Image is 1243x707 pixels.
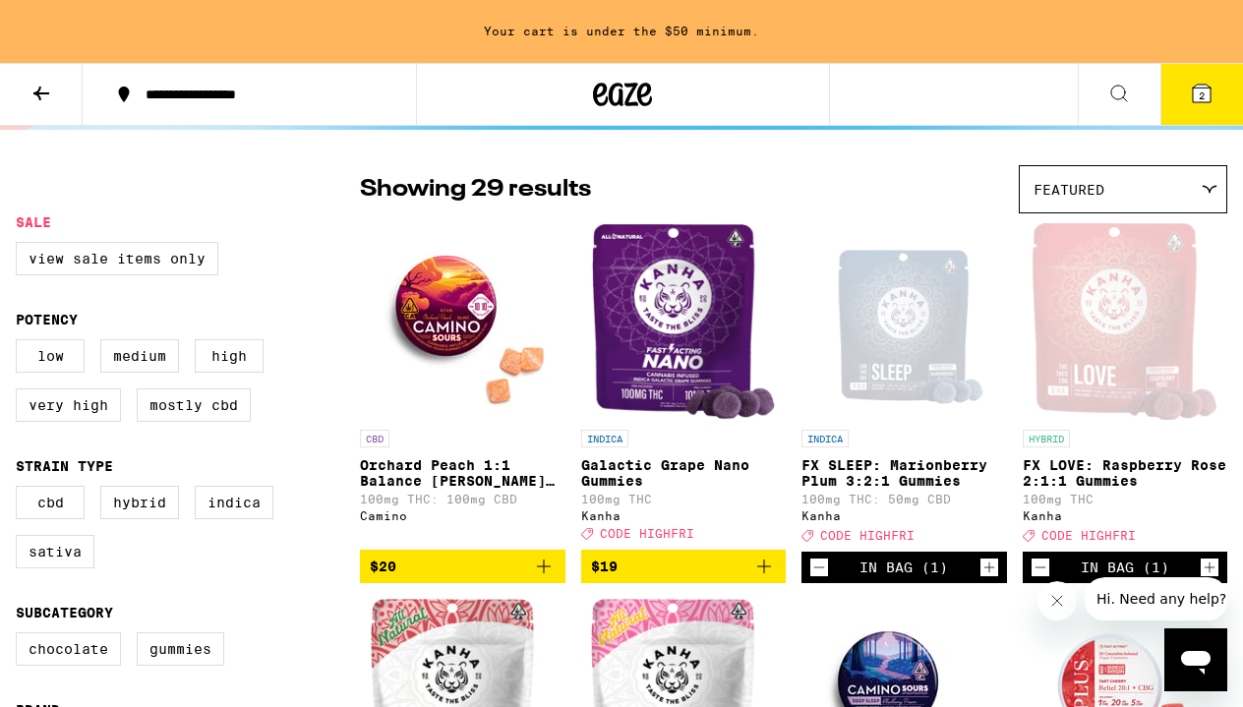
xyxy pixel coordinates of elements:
label: Mostly CBD [137,388,251,422]
label: Very High [16,388,121,422]
div: In Bag (1) [1081,560,1169,575]
button: 2 [1160,64,1243,125]
button: Increment [979,558,999,577]
div: Camino [360,509,565,522]
p: 100mg THC: 50mg CBD [801,493,1007,505]
label: High [195,339,264,373]
label: Chocolate [16,632,121,666]
p: CBD [360,430,389,447]
a: Open page for Orchard Peach 1:1 Balance Sours Gummies from Camino [360,223,565,550]
div: In Bag (1) [859,560,948,575]
div: Kanha [1023,509,1228,522]
p: HYBRID [1023,430,1070,447]
div: Kanha [581,509,787,522]
p: Orchard Peach 1:1 Balance [PERSON_NAME] Gummies [360,457,565,489]
span: Featured [1034,182,1104,198]
span: CODE HIGHFRI [1041,529,1136,542]
img: Camino - Orchard Peach 1:1 Balance Sours Gummies [364,223,561,420]
p: FX LOVE: Raspberry Rose 2:1:1 Gummies [1023,457,1228,489]
label: Hybrid [100,486,179,519]
p: 100mg THC: 100mg CBD [360,493,565,505]
label: Low [16,339,85,373]
button: Increment [1200,558,1219,577]
label: Gummies [137,632,224,666]
span: $19 [591,559,618,574]
span: 2 [1199,89,1205,101]
legend: Sale [16,214,51,230]
iframe: Button to launch messaging window [1164,628,1227,691]
legend: Strain Type [16,458,113,474]
label: Sativa [16,535,94,568]
span: $20 [370,559,396,574]
p: INDICA [801,430,849,447]
button: Decrement [1031,558,1050,577]
legend: Potency [16,312,78,327]
p: Galactic Grape Nano Gummies [581,457,787,489]
iframe: Message from company [1085,577,1227,620]
a: Open page for FX LOVE: Raspberry Rose 2:1:1 Gummies from Kanha [1023,223,1228,552]
span: CODE HIGHFRI [600,527,694,540]
img: Kanha - Galactic Grape Nano Gummies [591,223,775,420]
label: CBD [16,486,85,519]
p: FX SLEEP: Marionberry Plum 3:2:1 Gummies [801,457,1007,489]
legend: Subcategory [16,605,113,620]
a: Open page for Galactic Grape Nano Gummies from Kanha [581,223,787,550]
p: INDICA [581,430,628,447]
p: 100mg THC [581,493,787,505]
label: Indica [195,486,273,519]
button: Decrement [809,558,829,577]
label: Medium [100,339,179,373]
a: Open page for FX SLEEP: Marionberry Plum 3:2:1 Gummies from Kanha [801,223,1007,552]
div: Kanha [801,509,1007,522]
span: CODE HIGHFRI [820,529,915,542]
p: Showing 29 results [360,173,591,206]
button: Add to bag [360,550,565,583]
button: Add to bag [581,550,787,583]
iframe: Close message [1037,581,1077,620]
label: View Sale Items Only [16,242,218,275]
p: 100mg THC [1023,493,1228,505]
